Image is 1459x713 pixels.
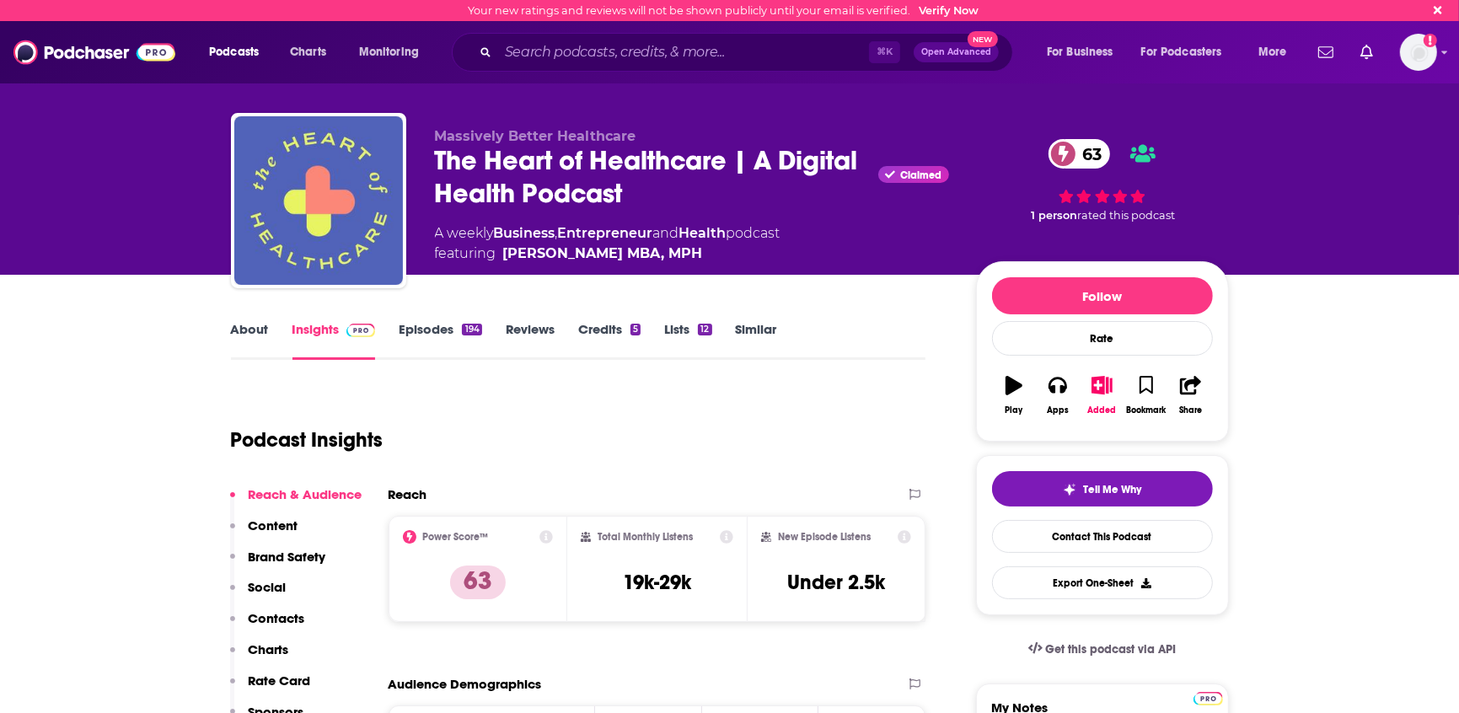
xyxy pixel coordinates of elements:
span: Open Advanced [921,48,991,56]
button: open menu [1130,39,1247,66]
button: Charts [230,641,289,673]
h3: Under 2.5k [787,570,885,595]
span: More [1258,40,1287,64]
span: rated this podcast [1078,209,1176,222]
a: Episodes194 [399,321,481,360]
a: Verify Now [919,4,979,17]
button: open menu [1247,39,1308,66]
h2: Total Monthly Listens [598,531,693,543]
a: About [231,321,269,360]
span: Charts [290,40,326,64]
button: Reach & Audience [230,486,362,517]
button: Social [230,579,287,610]
button: Rate Card [230,673,311,704]
p: Brand Safety [249,549,326,565]
div: Apps [1047,405,1069,415]
a: Get this podcast via API [1015,629,1190,670]
button: Contacts [230,610,305,641]
span: featuring [435,244,780,264]
img: Podchaser - Follow, Share and Rate Podcasts [13,36,175,68]
a: Similar [736,321,777,360]
span: Logged in as Richard12080 [1400,34,1437,71]
h2: Power Score™ [423,531,489,543]
a: Pro website [1193,689,1223,705]
p: Reach & Audience [249,486,362,502]
img: The Heart of Healthcare | A Digital Health Podcast [234,116,403,285]
span: and [653,225,679,241]
button: Content [230,517,298,549]
a: Contact This Podcast [992,520,1213,553]
div: Search podcasts, credits, & more... [468,33,1029,72]
span: Massively Better Healthcare [435,128,636,144]
button: Follow [992,277,1213,314]
button: Open AdvancedNew [914,42,999,62]
p: 63 [450,566,506,599]
button: open menu [197,39,281,66]
button: Share [1168,365,1212,426]
button: Added [1080,365,1124,426]
a: Charts [279,39,336,66]
a: Lists12 [664,321,711,360]
span: Get this podcast via API [1045,642,1176,657]
div: 12 [698,324,711,335]
button: Apps [1036,365,1080,426]
input: Search podcasts, credits, & more... [498,39,869,66]
button: tell me why sparkleTell Me Why [992,471,1213,507]
div: A weekly podcast [435,223,780,264]
h3: 19k-29k [623,570,691,595]
div: Your new ratings and reviews will not be shown publicly until your email is verified. [468,4,979,17]
span: Podcasts [209,40,259,64]
button: Brand Safety [230,549,326,580]
h2: New Episode Listens [778,531,871,543]
span: Claimed [901,171,942,180]
div: Play [1005,405,1022,415]
span: 1 person [1032,209,1078,222]
span: New [968,31,998,47]
a: Reviews [506,321,555,360]
h2: Audience Demographics [389,676,542,692]
a: Business [494,225,555,241]
svg: Email not verified [1424,34,1437,47]
span: 63 [1065,139,1110,169]
span: Monitoring [359,40,419,64]
div: Added [1088,405,1117,415]
button: open menu [1035,39,1134,66]
div: 194 [462,324,481,335]
a: Show notifications dropdown [1311,38,1340,67]
p: Charts [249,641,289,657]
span: ⌘ K [869,41,900,63]
a: InsightsPodchaser Pro [292,321,376,360]
p: Content [249,517,298,533]
p: Rate Card [249,673,311,689]
img: User Profile [1400,34,1437,71]
h2: Reach [389,486,427,502]
button: Export One-Sheet [992,566,1213,599]
div: 63 1 personrated this podcast [976,128,1229,233]
a: Entrepreneur [558,225,653,241]
span: For Podcasters [1141,40,1222,64]
div: Bookmark [1126,405,1166,415]
a: Show notifications dropdown [1354,38,1380,67]
div: Rate [992,321,1213,356]
div: Share [1179,405,1202,415]
a: Credits5 [578,321,641,360]
img: Podchaser Pro [1193,692,1223,705]
a: Halle Tecco MBA, MPH [503,244,703,264]
p: Contacts [249,610,305,626]
button: Play [992,365,1036,426]
span: For Business [1047,40,1113,64]
button: Show profile menu [1400,34,1437,71]
div: 5 [630,324,641,335]
a: Health [679,225,727,241]
p: Social [249,579,287,595]
img: tell me why sparkle [1063,483,1076,496]
span: , [555,225,558,241]
a: 63 [1049,139,1110,169]
button: open menu [347,39,441,66]
span: Tell Me Why [1083,483,1141,496]
h1: Podcast Insights [231,427,384,453]
button: Bookmark [1124,365,1168,426]
img: Podchaser Pro [346,324,376,337]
